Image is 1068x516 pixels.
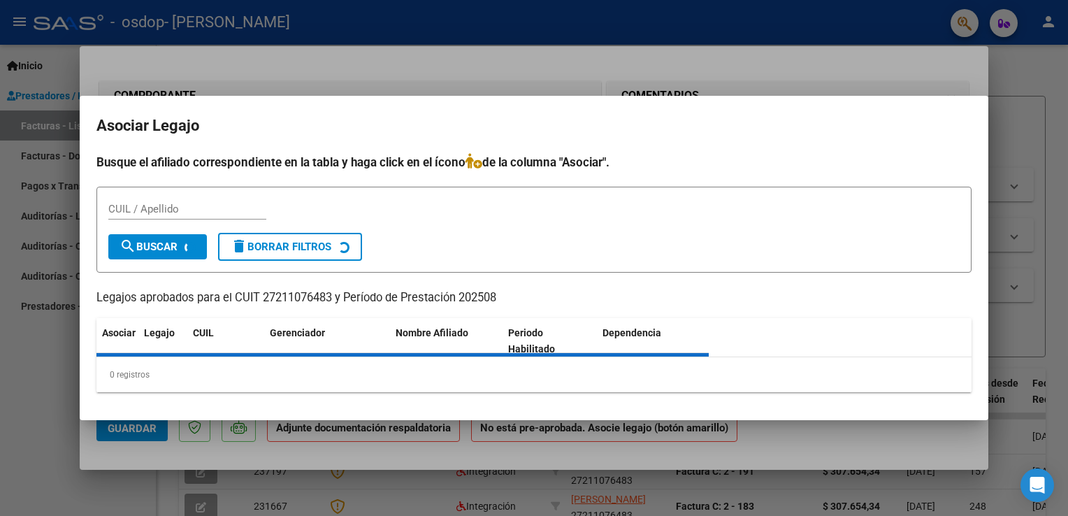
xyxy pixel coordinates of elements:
span: CUIL [193,327,214,338]
span: Borrar Filtros [231,241,331,253]
h4: Busque el afiliado correspondiente en la tabla y haga click en el ícono de la columna "Asociar". [96,153,972,171]
span: Asociar [102,327,136,338]
h2: Asociar Legajo [96,113,972,139]
datatable-header-cell: Legajo [138,318,187,364]
datatable-header-cell: Asociar [96,318,138,364]
span: Periodo Habilitado [508,327,555,354]
datatable-header-cell: Gerenciador [264,318,390,364]
datatable-header-cell: Dependencia [597,318,709,364]
datatable-header-cell: Nombre Afiliado [390,318,503,364]
p: Legajos aprobados para el CUIT 27211076483 y Período de Prestación 202508 [96,289,972,307]
mat-icon: delete [231,238,247,255]
mat-icon: search [120,238,136,255]
span: Dependencia [602,327,661,338]
span: Gerenciador [270,327,325,338]
button: Borrar Filtros [218,233,362,261]
span: Buscar [120,241,178,253]
datatable-header-cell: Periodo Habilitado [503,318,597,364]
button: Buscar [108,234,207,259]
div: Open Intercom Messenger [1020,468,1054,502]
div: 0 registros [96,357,972,392]
datatable-header-cell: CUIL [187,318,264,364]
span: Nombre Afiliado [396,327,468,338]
span: Legajo [144,327,175,338]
